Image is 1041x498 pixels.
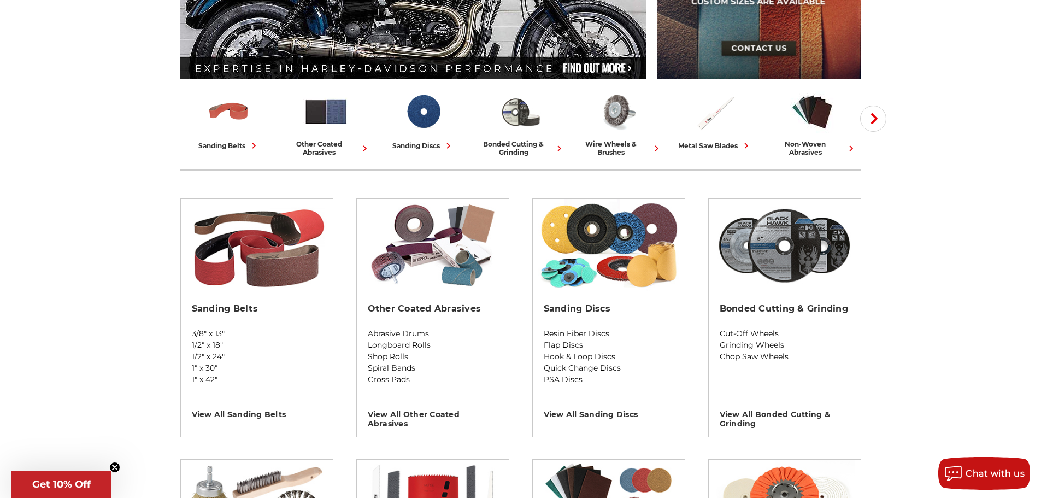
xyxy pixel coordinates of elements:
[368,362,498,374] a: Spiral Bands
[768,89,857,156] a: non-woven abrasives
[720,339,850,351] a: Grinding Wheels
[574,89,662,156] a: wire wheels & brushes
[768,140,857,156] div: non-woven abrasives
[401,89,446,134] img: Sanding Discs
[11,471,111,498] div: Get 10% OffClose teaser
[362,199,503,292] img: Other Coated Abrasives
[192,402,322,419] h3: View All sanding belts
[671,89,760,151] a: metal saw blades
[368,339,498,351] a: Longboard Rolls
[720,303,850,314] h2: Bonded Cutting & Grinding
[720,351,850,362] a: Chop Saw Wheels
[966,468,1025,479] span: Chat with us
[790,89,835,134] img: Non-woven Abrasives
[544,362,674,374] a: Quick Change Discs
[379,89,468,151] a: sanding discs
[368,328,498,339] a: Abrasive Drums
[544,339,674,351] a: Flap Discs
[192,351,322,362] a: 1/2" x 24"
[109,462,120,473] button: Close teaser
[544,328,674,339] a: Resin Fiber Discs
[282,89,370,156] a: other coated abrasives
[477,89,565,156] a: bonded cutting & grinding
[368,374,498,385] a: Cross Pads
[544,303,674,314] h2: Sanding Discs
[692,89,738,134] img: Metal Saw Blades
[368,402,498,429] h3: View All other coated abrasives
[368,303,498,314] h2: Other Coated Abrasives
[714,199,855,292] img: Bonded Cutting & Grinding
[938,457,1030,490] button: Chat with us
[303,89,349,134] img: Other Coated Abrasives
[498,89,543,134] img: Bonded Cutting & Grinding
[544,374,674,385] a: PSA Discs
[185,89,273,151] a: sanding belts
[192,374,322,385] a: 1" x 42"
[392,140,454,151] div: sanding discs
[192,362,322,374] a: 1" x 30"
[186,199,327,292] img: Sanding Belts
[368,351,498,362] a: Shop Rolls
[860,106,886,132] button: Next
[544,351,674,362] a: Hook & Loop Discs
[282,140,370,156] div: other coated abrasives
[192,303,322,314] h2: Sanding Belts
[198,140,260,151] div: sanding belts
[192,328,322,339] a: 3/8" x 13"
[544,402,674,419] h3: View All sanding discs
[192,339,322,351] a: 1/2" x 18"
[574,140,662,156] div: wire wheels & brushes
[720,402,850,429] h3: View All bonded cutting & grinding
[32,478,91,490] span: Get 10% Off
[477,140,565,156] div: bonded cutting & grinding
[595,89,640,134] img: Wire Wheels & Brushes
[678,140,752,151] div: metal saw blades
[538,199,679,292] img: Sanding Discs
[206,89,251,134] img: Sanding Belts
[720,328,850,339] a: Cut-Off Wheels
